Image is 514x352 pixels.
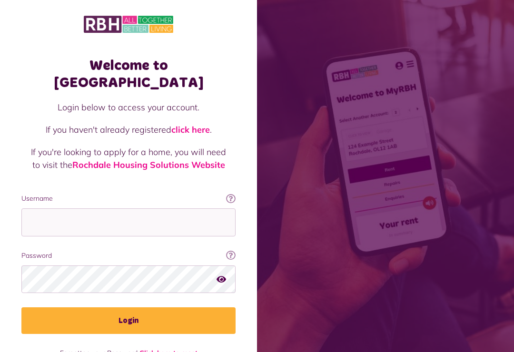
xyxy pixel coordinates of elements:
label: Username [21,194,236,204]
p: If you're looking to apply for a home, you will need to visit the [31,146,226,171]
button: Login [21,307,236,334]
a: Rochdale Housing Solutions Website [72,159,225,170]
a: click here [171,124,210,135]
img: MyRBH [84,14,173,34]
h1: Welcome to [GEOGRAPHIC_DATA] [21,57,236,91]
p: If you haven't already registered . [31,123,226,136]
p: Login below to access your account. [31,101,226,114]
label: Password [21,251,236,261]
